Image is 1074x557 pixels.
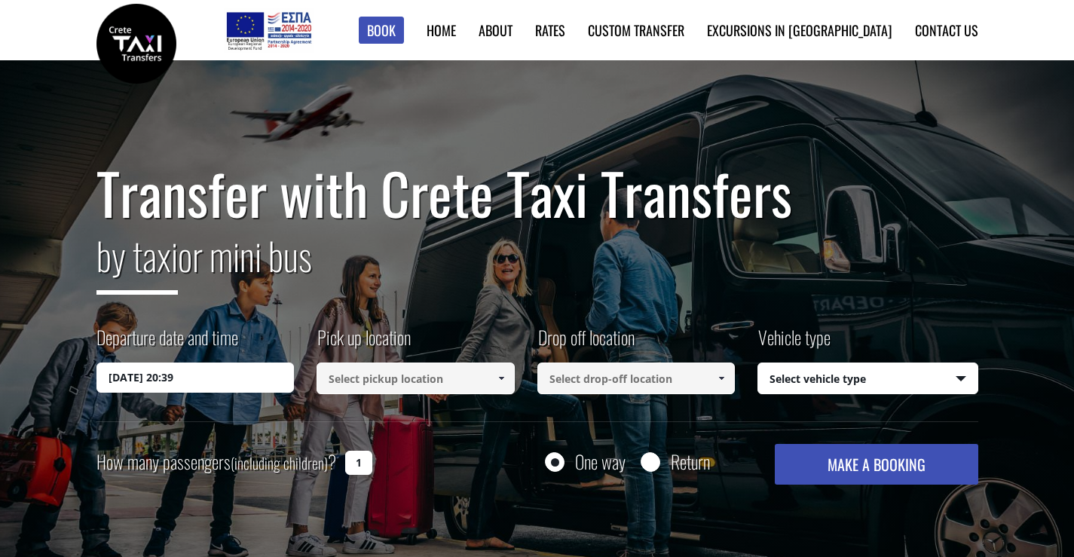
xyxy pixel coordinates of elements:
[775,444,978,485] button: MAKE A BOOKING
[96,34,176,50] a: Crete Taxi Transfers | Safe Taxi Transfer Services from to Heraklion Airport, Chania Airport, Ret...
[707,20,892,40] a: Excursions in [GEOGRAPHIC_DATA]
[479,20,513,40] a: About
[96,161,978,225] h1: Transfer with Crete Taxi Transfers
[96,227,178,295] span: by taxi
[359,17,404,44] a: Book
[537,363,736,394] input: Select drop-off location
[317,363,515,394] input: Select pickup location
[758,363,978,395] span: Select vehicle type
[427,20,456,40] a: Home
[915,20,978,40] a: Contact us
[96,324,238,363] label: Departure date and time
[757,324,831,363] label: Vehicle type
[671,452,710,471] label: Return
[709,363,734,394] a: Show All Items
[575,452,626,471] label: One way
[488,363,513,394] a: Show All Items
[96,4,176,84] img: Crete Taxi Transfers | Safe Taxi Transfer Services from to Heraklion Airport, Chania Airport, Ret...
[224,8,314,53] img: e-bannersEUERDF180X90.jpg
[317,324,411,363] label: Pick up location
[231,451,328,474] small: (including children)
[96,225,978,306] h2: or mini bus
[537,324,635,363] label: Drop off location
[96,444,336,481] label: How many passengers ?
[535,20,565,40] a: Rates
[588,20,684,40] a: Custom Transfer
